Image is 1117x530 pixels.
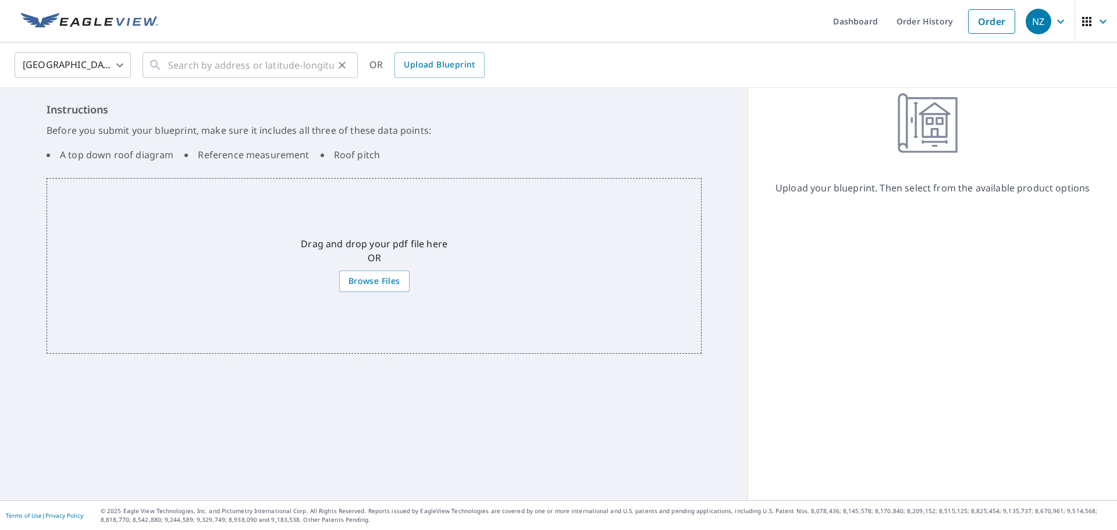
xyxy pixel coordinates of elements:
span: Browse Files [348,274,400,289]
label: Browse Files [339,271,410,292]
h6: Instructions [47,102,702,118]
li: A top down roof diagram [47,148,173,162]
a: Order [968,9,1015,34]
p: | [6,512,83,519]
p: © 2025 Eagle View Technologies, Inc. and Pictometry International Corp. All Rights Reserved. Repo... [101,507,1111,524]
img: EV Logo [21,13,158,30]
button: Clear [334,57,350,73]
div: [GEOGRAPHIC_DATA] [15,49,131,81]
p: Upload your blueprint. Then select from the available product options [776,181,1090,195]
div: OR [369,52,485,78]
div: NZ [1026,9,1051,34]
a: Upload Blueprint [394,52,484,78]
span: Upload Blueprint [404,58,475,72]
li: Reference measurement [184,148,309,162]
p: Drag and drop your pdf file here OR [301,237,447,265]
li: Roof pitch [321,148,380,162]
a: Privacy Policy [45,511,83,520]
a: Terms of Use [6,511,42,520]
input: Search by address or latitude-longitude [168,49,334,81]
p: Before you submit your blueprint, make sure it includes all three of these data points: [47,123,702,137]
